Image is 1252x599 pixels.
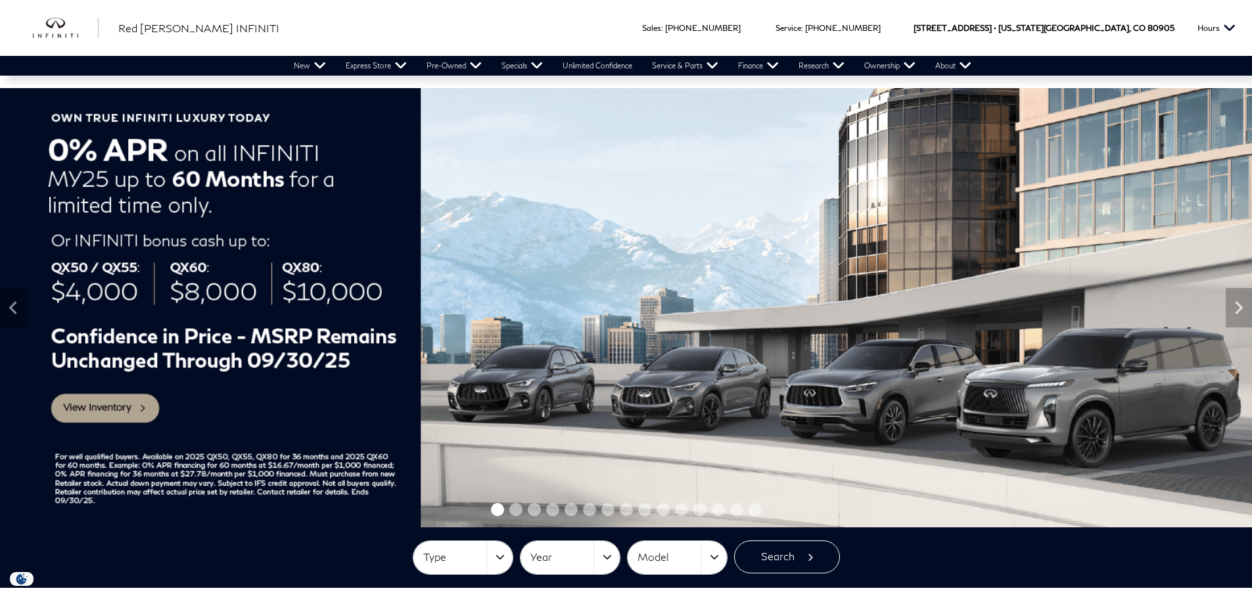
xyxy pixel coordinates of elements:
span: Model [638,546,701,568]
span: Red [PERSON_NAME] INFINITI [118,22,279,34]
img: Opt-Out Icon [7,572,37,586]
a: infiniti [33,18,99,39]
button: Type [413,541,513,574]
span: Go to slide 6 [583,503,596,516]
span: Sales [642,23,661,33]
span: Go to slide 14 [730,503,743,516]
nav: Main Navigation [284,56,981,76]
span: Go to slide 3 [528,503,541,516]
span: : [801,23,803,33]
span: Go to slide 9 [638,503,651,516]
a: About [925,56,981,76]
a: Service & Parts [642,56,728,76]
span: Service [776,23,801,33]
span: Go to slide 1 [491,503,504,516]
a: Ownership [854,56,925,76]
a: [PHONE_NUMBER] [805,23,881,33]
div: Next [1226,288,1252,327]
a: Unlimited Confidence [553,56,642,76]
span: Type [423,546,486,568]
button: Year [521,541,620,574]
button: Search [734,540,840,573]
a: Red [PERSON_NAME] INFINITI [118,20,279,36]
a: New [284,56,336,76]
span: Go to slide 15 [749,503,762,516]
section: Click to Open Cookie Consent Modal [7,572,37,586]
span: Year [530,546,593,568]
span: Go to slide 11 [675,503,688,516]
span: Go to slide 8 [620,503,633,516]
a: Finance [728,56,789,76]
a: [PHONE_NUMBER] [665,23,741,33]
a: Pre-Owned [417,56,492,76]
a: Research [789,56,854,76]
span: Go to slide 5 [565,503,578,516]
img: INFINITI [33,18,99,39]
span: : [661,23,663,33]
a: Express Store [336,56,417,76]
span: Go to slide 2 [509,503,522,516]
button: Model [628,541,727,574]
span: Go to slide 4 [546,503,559,516]
span: Go to slide 10 [657,503,670,516]
span: Go to slide 12 [693,503,707,516]
a: Specials [492,56,553,76]
span: Go to slide 13 [712,503,725,516]
span: Go to slide 7 [601,503,614,516]
a: [STREET_ADDRESS] • [US_STATE][GEOGRAPHIC_DATA], CO 80905 [914,23,1174,33]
